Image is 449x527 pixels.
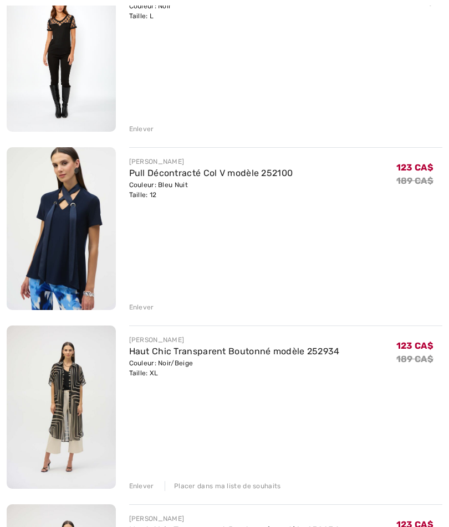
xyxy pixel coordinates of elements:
div: Couleur: Noir/Beige Taille: XL [129,358,340,378]
a: Pull Décontracté Col V modèle 252100 [129,168,293,178]
div: Enlever [129,302,154,312]
div: Enlever [129,481,154,491]
div: Enlever [129,124,154,134]
s: 189 CA$ [396,354,433,364]
a: Haut Chic Transparent Boutonné modèle 252934 [129,346,340,356]
img: Pull Décontracté Col V modèle 252100 [7,147,116,310]
span: 123 CA$ [396,340,433,351]
s: 189 CA$ [396,175,433,186]
div: [PERSON_NAME] [129,157,293,167]
div: Couleur: Noir Taille: L [129,1,301,21]
div: [PERSON_NAME] [129,335,340,345]
div: [PERSON_NAME] [129,514,340,524]
div: Couleur: Bleu Nuit Taille: 12 [129,180,293,200]
img: Haut Chic Transparent Boutonné modèle 252934 [7,325,116,488]
div: Placer dans ma liste de souhaits [165,481,281,491]
span: 123 CA$ [396,162,433,173]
